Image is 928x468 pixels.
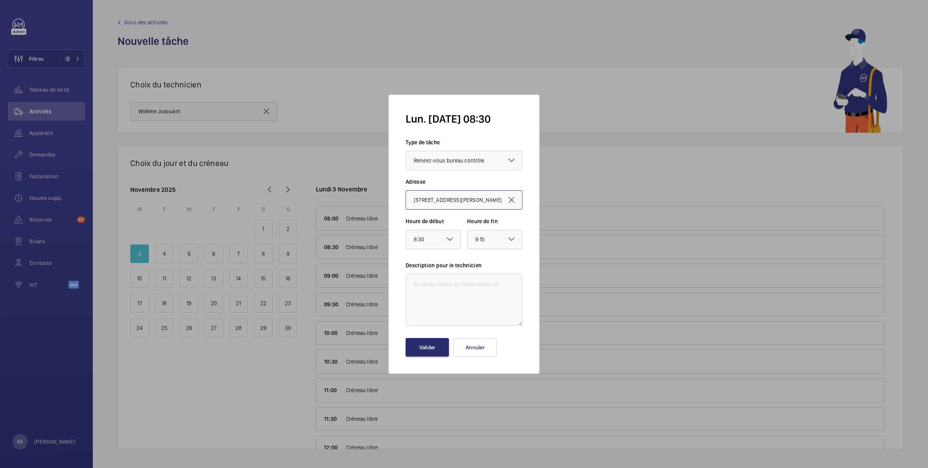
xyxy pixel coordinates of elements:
[406,178,522,186] label: Adresse
[467,217,522,225] label: Heure de fin
[406,261,522,269] label: Description pour le technicien
[406,138,522,146] label: Type de tâche
[475,236,485,243] span: 9:15
[406,338,449,357] button: Valider
[406,112,522,126] h1: lun. [DATE] 08:30
[414,236,425,243] span: 8:30
[454,338,497,357] button: Annuler
[414,157,484,164] span: Rendez-vous bureau contrôle
[406,217,461,225] label: Heure de début
[406,190,522,210] input: Entrez l'adresse de la tâche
